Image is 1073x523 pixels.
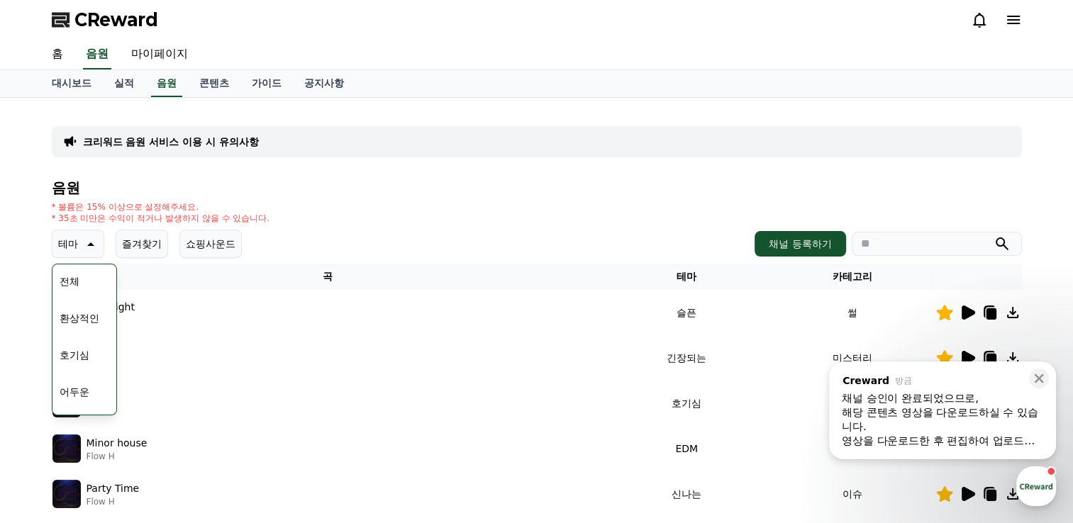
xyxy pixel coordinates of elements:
img: music [52,434,81,463]
button: 환상적인 [54,303,105,334]
p: Party Time [87,481,140,496]
th: 곡 [52,264,604,290]
td: 유머 [769,381,935,426]
span: CReward [74,9,158,31]
a: 음원 [151,70,182,97]
p: * 볼륨은 15% 이상으로 설정해주세요. [52,201,270,213]
p: * 35초 미만은 수익이 적거나 발생하지 않을 수 있습니다. [52,213,270,224]
a: 콘텐츠 [188,70,240,97]
td: 호기심 [604,381,769,426]
a: CReward [52,9,158,31]
a: 대시보드 [40,70,103,97]
button: 채널 등록하기 [755,231,845,257]
span: 홈 [45,427,53,438]
h4: 음원 [52,180,1022,196]
a: 대화 [94,405,183,441]
a: 실적 [103,70,145,97]
td: EDM [604,426,769,471]
p: Sad Night [87,300,135,315]
td: 이슈 [769,426,935,471]
button: 테마 [52,230,104,258]
p: Flow H [87,451,148,462]
td: 썰 [769,290,935,335]
a: 공지사항 [293,70,355,97]
td: 미스터리 [769,335,935,381]
th: 카테고리 [769,264,935,290]
a: 가이드 [240,70,293,97]
p: Flow H [87,496,140,507]
button: 쇼핑사운드 [179,230,242,258]
a: 음원 [83,40,111,69]
a: 홈 [4,405,94,441]
button: 어두운 [54,376,95,407]
span: 대화 [130,427,147,439]
td: 슬픈 [604,290,769,335]
button: 전체 [54,266,85,297]
button: 호기심 [54,339,95,371]
th: 테마 [604,264,769,290]
td: 이슈 [769,471,935,517]
button: 즐겨찾기 [116,230,168,258]
span: 설정 [219,427,236,438]
a: 홈 [40,40,74,69]
a: 크리워드 음원 서비스 이용 시 유의사항 [83,135,259,149]
a: 설정 [183,405,272,441]
p: Minor house [87,436,148,451]
a: 마이페이지 [120,40,199,69]
td: 신나는 [604,471,769,517]
img: music [52,480,81,508]
td: 긴장되는 [604,335,769,381]
p: 테마 [58,234,78,254]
